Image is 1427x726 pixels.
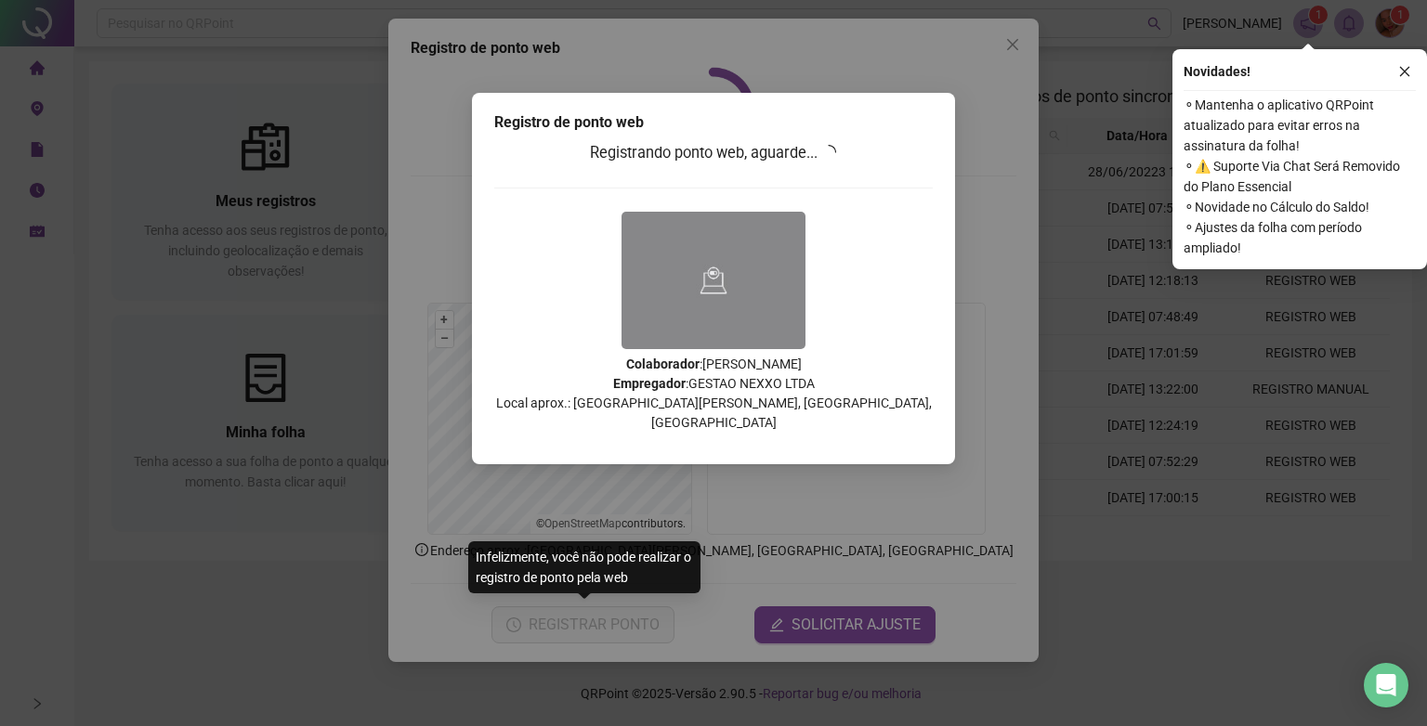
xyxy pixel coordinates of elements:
div: Open Intercom Messenger [1364,663,1408,707]
div: Registro de ponto web [494,111,933,134]
strong: Empregador [613,376,686,391]
span: ⚬ Novidade no Cálculo do Saldo! [1184,197,1416,217]
h3: Registrando ponto web, aguarde... [494,141,933,165]
p: : [PERSON_NAME] : GESTAO NEXXO LTDA Local aprox.: [GEOGRAPHIC_DATA][PERSON_NAME], [GEOGRAPHIC_DAT... [494,355,933,433]
span: ⚬ ⚠️ Suporte Via Chat Será Removido do Plano Essencial [1184,156,1416,197]
span: loading [821,144,838,161]
img: 2Q== [622,212,805,349]
span: ⚬ Ajustes da folha com período ampliado! [1184,217,1416,258]
strong: Colaborador [626,357,700,371]
span: Novidades ! [1184,61,1250,82]
span: close [1398,65,1411,78]
div: Infelizmente, você não pode realizar o registro de ponto pela web [468,541,700,593]
span: ⚬ Mantenha o aplicativo QRPoint atualizado para evitar erros na assinatura da folha! [1184,95,1416,156]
